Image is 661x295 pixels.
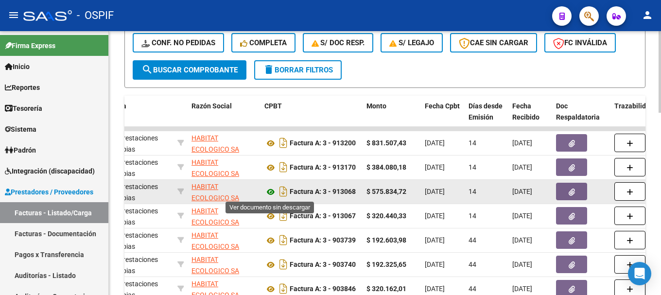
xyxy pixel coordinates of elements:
[277,159,290,175] i: Descargar documento
[469,236,476,244] span: 44
[112,231,158,250] span: Prestaciones Propias
[112,134,158,153] span: Prestaciones Propias
[552,96,610,139] datatable-header-cell: Doc Respaldatoria
[290,139,356,147] strong: Factura A: 3 - 913200
[108,96,174,139] datatable-header-cell: Area
[191,133,257,153] div: 30663625485
[277,208,290,224] i: Descargar documento
[261,96,363,139] datatable-header-cell: CPBT
[263,66,333,74] span: Borrar Filtros
[231,33,296,52] button: Completa
[191,183,239,202] span: HABITAT ECOLOGICO SA
[240,38,287,47] span: Completa
[469,102,503,121] span: Días desde Emisión
[512,260,532,268] span: [DATE]
[425,236,445,244] span: [DATE]
[133,60,246,80] button: Buscar Comprobante
[5,61,30,72] span: Inicio
[450,33,537,52] button: CAE SIN CARGAR
[191,207,239,226] span: HABITAT ECOLOGICO SA
[191,256,239,275] span: HABITAT ECOLOGICO SA
[425,285,445,293] span: [DATE]
[141,66,238,74] span: Buscar Comprobante
[366,260,406,268] strong: $ 192.325,65
[366,236,406,244] strong: $ 192.603,98
[191,230,257,250] div: 30663625485
[141,64,153,75] mat-icon: search
[191,134,239,153] span: HABITAT ECOLOGICO SA
[389,38,434,47] span: S/ legajo
[469,139,476,147] span: 14
[263,64,275,75] mat-icon: delete
[425,188,445,195] span: [DATE]
[141,38,215,47] span: Conf. no pedidas
[191,181,257,202] div: 30663625485
[421,96,465,139] datatable-header-cell: Fecha Cpbt
[191,254,257,275] div: 30663625485
[5,166,95,176] span: Integración (discapacidad)
[290,261,356,269] strong: Factura A: 3 - 903740
[290,212,356,220] strong: Factura A: 3 - 913067
[512,163,532,171] span: [DATE]
[191,157,257,177] div: 30663625485
[614,102,654,110] span: Trazabilidad
[5,82,40,93] span: Reportes
[133,33,224,52] button: Conf. no pedidas
[366,188,406,195] strong: $ 575.834,72
[277,135,290,151] i: Descargar documento
[425,102,460,110] span: Fecha Cpbt
[312,38,365,47] span: S/ Doc Resp.
[469,163,476,171] span: 14
[366,139,406,147] strong: $ 831.507,43
[8,9,19,21] mat-icon: menu
[112,158,158,177] span: Prestaciones Propias
[290,164,356,172] strong: Factura A: 3 - 913170
[512,236,532,244] span: [DATE]
[5,124,36,135] span: Sistema
[469,285,476,293] span: 44
[363,96,421,139] datatable-header-cell: Monto
[277,257,290,272] i: Descargar documento
[381,33,443,52] button: S/ legajo
[5,103,42,114] span: Tesorería
[112,207,158,226] span: Prestaciones Propias
[553,38,607,47] span: FC Inválida
[5,40,55,51] span: Firma Express
[191,206,257,226] div: 30663625485
[425,163,445,171] span: [DATE]
[512,102,539,121] span: Fecha Recibido
[191,231,239,250] span: HABITAT ECOLOGICO SA
[469,260,476,268] span: 44
[508,96,552,139] datatable-header-cell: Fecha Recibido
[264,102,282,110] span: CPBT
[5,187,93,197] span: Prestadores / Proveedores
[77,5,114,26] span: - OSPIF
[544,33,616,52] button: FC Inválida
[277,184,290,199] i: Descargar documento
[277,232,290,248] i: Descargar documento
[191,158,239,177] span: HABITAT ECOLOGICO SA
[556,102,600,121] span: Doc Respaldatoria
[512,139,532,147] span: [DATE]
[425,260,445,268] span: [DATE]
[628,262,651,285] div: Open Intercom Messenger
[188,96,261,139] datatable-header-cell: Razón Social
[459,38,528,47] span: CAE SIN CARGAR
[290,285,356,293] strong: Factura A: 3 - 903846
[512,188,532,195] span: [DATE]
[366,285,406,293] strong: $ 320.162,01
[465,96,508,139] datatable-header-cell: Días desde Emisión
[512,212,532,220] span: [DATE]
[469,212,476,220] span: 14
[425,139,445,147] span: [DATE]
[290,188,356,196] strong: Factura A: 3 - 913068
[642,9,653,21] mat-icon: person
[469,188,476,195] span: 14
[290,237,356,244] strong: Factura A: 3 - 903739
[254,60,342,80] button: Borrar Filtros
[5,145,36,156] span: Padrón
[425,212,445,220] span: [DATE]
[366,163,406,171] strong: $ 384.080,18
[366,102,386,110] span: Monto
[512,285,532,293] span: [DATE]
